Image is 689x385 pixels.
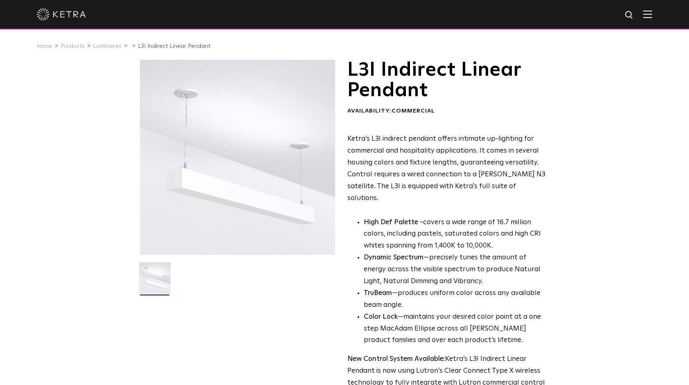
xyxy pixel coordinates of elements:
[364,288,547,311] li: —produces uniform color across any available beam angle.
[61,43,85,49] a: Products
[643,10,652,18] img: Hamburger%20Nav.svg
[139,262,171,300] img: L3I-Linear-2021-Web-Square
[347,107,547,115] div: Availability:
[364,217,547,252] p: covers a wide range of 16.7 million colors, including pastels, saturated colors and high CRI whit...
[364,252,547,288] li: —precisely tunes the amount of energy across the visible spectrum to produce Natural Light, Natur...
[364,254,423,261] strong: Dynamic Spectrum
[624,10,635,20] img: search icon
[364,313,398,320] strong: Color Lock
[347,133,547,204] p: Ketra’s L3I indirect pendant offers intimate up-lighting for commercial and hospitality applicati...
[37,43,52,49] a: Home
[138,43,210,49] a: L3I Indirect Linear Pendant
[364,219,423,226] strong: High Def Palette -
[392,108,435,114] span: Commercial
[93,43,122,49] a: Luminaires
[364,290,392,297] strong: TruBeam
[364,311,547,347] li: —maintains your desired color point at a one step MacAdam Ellipse across all [PERSON_NAME] produc...
[347,60,547,101] h1: L3I Indirect Linear Pendant
[37,8,86,20] img: ketra-logo-2019-white
[347,356,445,362] strong: New Control System Available:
